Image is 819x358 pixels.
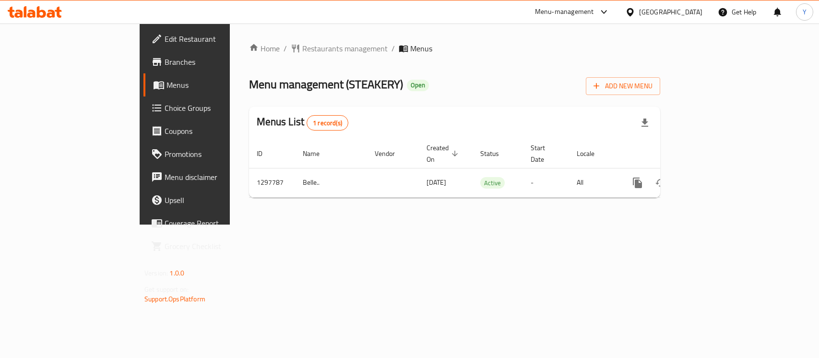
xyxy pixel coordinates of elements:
[249,139,726,198] table: enhanced table
[165,125,269,137] span: Coupons
[633,111,656,134] div: Export file
[143,143,276,166] a: Promotions
[649,171,672,194] button: Change Status
[407,80,429,91] div: Open
[480,178,505,189] span: Active
[257,148,275,159] span: ID
[618,139,726,168] th: Actions
[249,43,660,54] nav: breadcrumb
[535,6,594,18] div: Menu-management
[144,293,205,305] a: Support.OpsPlatform
[586,77,660,95] button: Add New Menu
[302,43,388,54] span: Restaurants management
[143,50,276,73] a: Branches
[165,102,269,114] span: Choice Groups
[407,81,429,89] span: Open
[480,177,505,189] div: Active
[303,148,332,159] span: Name
[307,115,348,131] div: Total records count
[249,73,403,95] span: Menu management ( STEAKERY )
[531,142,558,165] span: Start Date
[295,168,367,197] td: Belle..
[284,43,287,54] li: /
[144,267,168,279] span: Version:
[307,119,348,128] span: 1 record(s)
[165,33,269,45] span: Edit Restaurant
[143,119,276,143] a: Coupons
[803,7,807,17] span: Y
[169,267,184,279] span: 1.0.0
[427,142,461,165] span: Created On
[427,176,446,189] span: [DATE]
[523,168,569,197] td: -
[143,96,276,119] a: Choice Groups
[165,240,269,252] span: Grocery Checklist
[143,166,276,189] a: Menu disclaimer
[639,7,702,17] div: [GEOGRAPHIC_DATA]
[166,79,269,91] span: Menus
[165,217,269,229] span: Coverage Report
[626,171,649,194] button: more
[569,168,618,197] td: All
[257,115,348,131] h2: Menus List
[165,171,269,183] span: Menu disclaimer
[480,148,511,159] span: Status
[143,189,276,212] a: Upsell
[143,27,276,50] a: Edit Restaurant
[144,283,189,296] span: Get support on:
[577,148,607,159] span: Locale
[392,43,395,54] li: /
[375,148,407,159] span: Vendor
[165,194,269,206] span: Upsell
[143,73,276,96] a: Menus
[165,56,269,68] span: Branches
[593,80,653,92] span: Add New Menu
[143,235,276,258] a: Grocery Checklist
[291,43,388,54] a: Restaurants management
[165,148,269,160] span: Promotions
[143,212,276,235] a: Coverage Report
[410,43,432,54] span: Menus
